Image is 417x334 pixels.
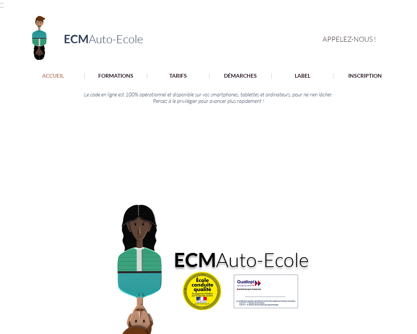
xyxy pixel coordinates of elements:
[89,32,143,46] span: Auto-Ecole
[291,73,314,79] p: LABEL
[22,73,84,79] a: ACCUEIL
[183,272,221,310] img: 800_6169b277af33e.webp
[271,73,334,79] a: LABEL
[344,73,386,79] p: INSCRIPTION
[38,73,68,79] p: ACCUEIL
[147,73,209,79] a: TARIFS
[21,11,57,63] img: Logo ECM en-tête.png
[94,73,137,79] p: FORMATIONS
[334,73,396,79] a: INSCRIPTION
[64,32,89,46] span: ECM
[228,271,303,310] img: Illustration_sans_titre 5.png
[166,73,191,79] p: TARIFS
[84,73,147,79] a: FORMATIONS
[153,98,264,104] span: Pensez à le privilégier pour avancer plus rapidement !
[209,73,271,79] a: DÉMARCHES
[84,91,333,98] span: Le code en ligne est 100% opérationnel et disponible sur vos smartphones, tablettes et ordinateur...
[220,73,261,79] p: DÉMARCHES
[216,248,309,271] span: Auto-Ecole
[174,248,216,271] a: ECM
[64,32,143,46] a: ECMAuto-Ecole
[323,34,383,44] a: APPELEZ-NOUS !
[323,35,376,43] span: APPELEZ-NOUS !
[21,72,396,79] nav: Site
